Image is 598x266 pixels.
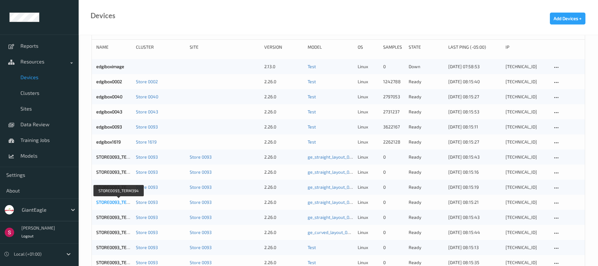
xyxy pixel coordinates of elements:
div: 0 [383,154,404,160]
a: Store 0093 [136,169,158,175]
div: 2.26.0 [264,154,303,160]
a: STORE0093_TERM390 [96,184,141,190]
p: linux [358,139,379,145]
div: 0 [383,214,404,220]
div: [TECHNICAL_ID] [506,79,548,85]
div: [TECHNICAL_ID] [506,229,548,236]
div: 0 [383,63,404,70]
p: linux [358,63,379,70]
div: [TECHNICAL_ID] [506,184,548,190]
a: edgiboximage [96,64,124,69]
div: [TECHNICAL_ID] [506,139,548,145]
div: 2731237 [383,109,404,115]
a: Store 0093 [136,230,158,235]
div: OS [358,44,379,50]
div: Last Ping (-05:00) [448,44,501,50]
p: linux [358,214,379,220]
p: ready [409,109,444,115]
a: Store 0093 [190,245,212,250]
a: Store 0002 [136,79,158,84]
a: Test [308,139,316,144]
p: linux [358,184,379,190]
a: Test [308,109,316,114]
a: Store 1619 [136,139,157,144]
div: Model [308,44,354,50]
p: linux [358,259,379,266]
div: [DATE] 08:15:16 [448,169,501,175]
a: STORE0093_TERM381 [96,245,140,250]
a: Store 0093 [190,154,212,160]
p: linux [358,199,379,205]
p: linux [358,154,379,160]
div: 2.26.0 [264,214,303,220]
a: ge_straight_layout_030_yolo8n_384_9_07_25_fixed [308,199,410,205]
div: 2.26.0 [264,79,303,85]
a: Store 0093 [136,199,158,205]
p: ready [409,79,444,85]
div: 2.26.0 [264,199,303,205]
a: Test [308,94,316,99]
a: Test [308,245,316,250]
a: Test [308,260,316,265]
div: [TECHNICAL_ID] [506,169,548,175]
div: 2.13.0 [264,63,303,70]
a: STORE0093_TERM394 [96,199,141,205]
div: version [264,44,303,50]
a: STORE0093_TERM383 [96,260,141,265]
a: edgibox0002 [96,79,122,84]
div: 2.26.0 [264,259,303,266]
a: Store 0093 [190,260,212,265]
div: [DATE] 08:15:44 [448,229,501,236]
div: 2.26.0 [264,139,303,145]
div: [TECHNICAL_ID] [506,214,548,220]
p: ready [409,229,444,236]
p: ready [409,214,444,220]
div: [DATE] 08:15:27 [448,94,501,100]
div: [DATE] 08:15:43 [448,154,501,160]
p: ready [409,259,444,266]
div: Samples [383,44,404,50]
div: 2.26.0 [264,169,303,175]
div: State [409,44,444,50]
div: 0 [383,229,404,236]
a: Store 0093 [190,169,212,175]
a: edgibox0040 [96,94,122,99]
button: Add Devices + [550,13,585,24]
p: ready [409,124,444,130]
div: 2.26.0 [264,184,303,190]
a: Store 0043 [136,109,158,114]
div: [TECHNICAL_ID] [506,199,548,205]
a: Store 0093 [190,214,212,220]
div: 1242788 [383,79,404,85]
div: ip [506,44,548,50]
div: 2797053 [383,94,404,100]
a: Test [308,124,316,129]
p: linux [358,169,379,175]
div: [TECHNICAL_ID] [506,244,548,251]
div: 0 [383,169,404,175]
a: ge_straight_layout_030_yolo8n_384_9_07_25_fixed [308,214,410,220]
div: Name [96,44,131,50]
div: [TECHNICAL_ID] [506,154,548,160]
a: Store 0093 [136,124,158,129]
p: linux [358,124,379,130]
a: Test [308,64,316,69]
div: Site [190,44,260,50]
p: ready [409,154,444,160]
div: 2.26.0 [264,229,303,236]
p: down [409,63,444,70]
div: Devices [91,13,115,19]
div: Cluster [136,44,185,50]
a: STORE0093_TERM380 [96,230,141,235]
div: 0 [383,259,404,266]
div: [TECHNICAL_ID] [506,109,548,115]
p: linux [358,94,379,100]
p: ready [409,169,444,175]
div: 2.26.0 [264,94,303,100]
div: [DATE] 08:15:43 [448,214,501,220]
a: Store 0040 [136,94,158,99]
div: 0 [383,244,404,251]
p: linux [358,244,379,251]
div: [TECHNICAL_ID] [506,124,548,130]
div: [DATE] 08:15:11 [448,124,501,130]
